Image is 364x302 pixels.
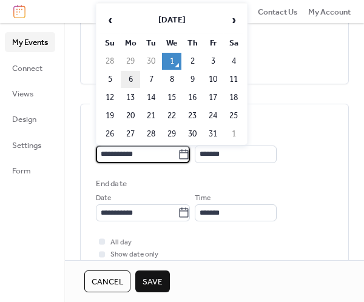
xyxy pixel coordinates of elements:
[84,270,130,292] button: Cancel
[121,107,140,124] td: 20
[135,270,170,292] button: Save
[121,89,140,106] td: 13
[162,53,181,70] td: 1
[12,88,33,100] span: Views
[121,71,140,88] td: 6
[96,192,111,204] span: Date
[100,35,120,52] th: Su
[141,35,161,52] th: Tu
[258,5,298,18] a: Contact Us
[203,144,223,161] td: 7
[100,144,120,161] td: 2
[100,107,120,124] td: 19
[100,126,120,143] td: 26
[5,135,55,155] a: Settings
[308,6,351,18] span: My Account
[141,71,161,88] td: 7
[110,237,132,249] span: All day
[203,126,223,143] td: 31
[121,7,223,33] th: [DATE]
[141,53,161,70] td: 30
[5,32,55,52] a: My Events
[224,107,243,124] td: 25
[162,35,181,52] th: We
[183,53,202,70] td: 2
[183,35,202,52] th: Th
[258,6,298,18] span: Contact Us
[5,58,55,78] a: Connect
[141,144,161,161] td: 4
[12,62,42,75] span: Connect
[100,71,120,88] td: 5
[224,35,243,52] th: Sa
[224,53,243,70] td: 4
[183,71,202,88] td: 9
[183,107,202,124] td: 23
[162,71,181,88] td: 8
[224,71,243,88] td: 11
[308,5,351,18] a: My Account
[183,126,202,143] td: 30
[5,161,55,180] a: Form
[100,53,120,70] td: 28
[143,276,163,288] span: Save
[121,144,140,161] td: 3
[203,53,223,70] td: 3
[100,89,120,106] td: 12
[162,144,181,161] td: 5
[224,89,243,106] td: 18
[121,35,140,52] th: Mo
[110,249,158,261] span: Show date only
[12,139,41,152] span: Settings
[5,84,55,103] a: Views
[162,89,181,106] td: 15
[96,178,127,190] div: End date
[162,107,181,124] td: 22
[224,8,243,32] span: ›
[141,126,161,143] td: 28
[203,107,223,124] td: 24
[13,5,25,18] img: logo
[203,35,223,52] th: Fr
[121,53,140,70] td: 29
[203,89,223,106] td: 17
[92,276,123,288] span: Cancel
[141,107,161,124] td: 21
[12,113,36,126] span: Design
[224,144,243,161] td: 8
[5,109,55,129] a: Design
[183,89,202,106] td: 16
[195,192,211,204] span: Time
[203,71,223,88] td: 10
[162,126,181,143] td: 29
[101,8,119,32] span: ‹
[224,126,243,143] td: 1
[12,36,48,49] span: My Events
[141,89,161,106] td: 14
[183,144,202,161] td: 6
[12,165,31,177] span: Form
[121,126,140,143] td: 27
